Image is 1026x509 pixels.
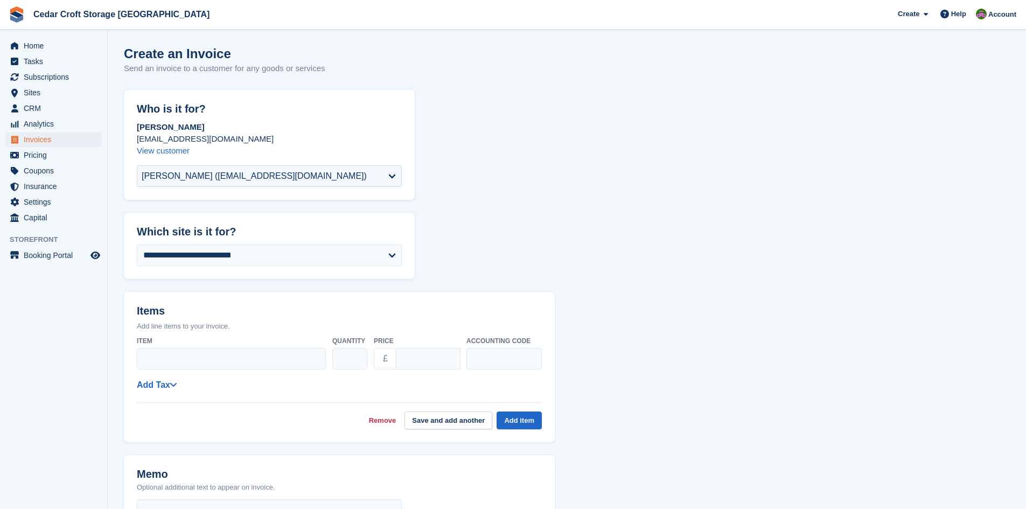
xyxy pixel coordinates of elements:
[137,146,190,155] a: View customer
[24,132,88,147] span: Invoices
[988,9,1016,20] span: Account
[137,336,326,346] label: Item
[5,163,102,178] a: menu
[497,412,542,429] button: Add item
[29,5,214,23] a: Cedar Croft Storage [GEOGRAPHIC_DATA]
[24,101,88,116] span: CRM
[5,101,102,116] a: menu
[976,9,987,19] img: Mark Orchard
[24,116,88,131] span: Analytics
[137,321,542,332] p: Add line items to your invoice.
[137,380,177,389] a: Add Tax
[24,69,88,85] span: Subscriptions
[369,415,396,426] a: Remove
[137,482,275,493] p: Optional additional text to appear on invoice.
[5,132,102,147] a: menu
[24,148,88,163] span: Pricing
[466,336,542,346] label: Accounting code
[374,336,460,346] label: Price
[5,54,102,69] a: menu
[404,412,492,429] button: Save and add another
[142,170,367,183] div: [PERSON_NAME] ([EMAIL_ADDRESS][DOMAIN_NAME])
[89,249,102,262] a: Preview store
[24,248,88,263] span: Booking Portal
[24,38,88,53] span: Home
[5,194,102,210] a: menu
[137,121,402,133] p: [PERSON_NAME]
[24,194,88,210] span: Settings
[137,226,402,238] h2: Which site is it for?
[124,46,325,61] h1: Create an Invoice
[5,116,102,131] a: menu
[5,148,102,163] a: menu
[5,38,102,53] a: menu
[5,210,102,225] a: menu
[5,85,102,100] a: menu
[24,54,88,69] span: Tasks
[10,234,107,245] span: Storefront
[24,179,88,194] span: Insurance
[137,103,402,115] h2: Who is it for?
[5,179,102,194] a: menu
[5,248,102,263] a: menu
[124,62,325,75] p: Send an invoice to a customer for any goods or services
[24,163,88,178] span: Coupons
[951,9,966,19] span: Help
[137,305,542,319] h2: Items
[898,9,919,19] span: Create
[332,336,367,346] label: Quantity
[9,6,25,23] img: stora-icon-8386f47178a22dfd0bd8f6a31ec36ba5ce8667c1dd55bd0f319d3a0aa187defe.svg
[137,133,402,145] p: [EMAIL_ADDRESS][DOMAIN_NAME]
[24,210,88,225] span: Capital
[24,85,88,100] span: Sites
[5,69,102,85] a: menu
[137,468,275,480] h2: Memo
